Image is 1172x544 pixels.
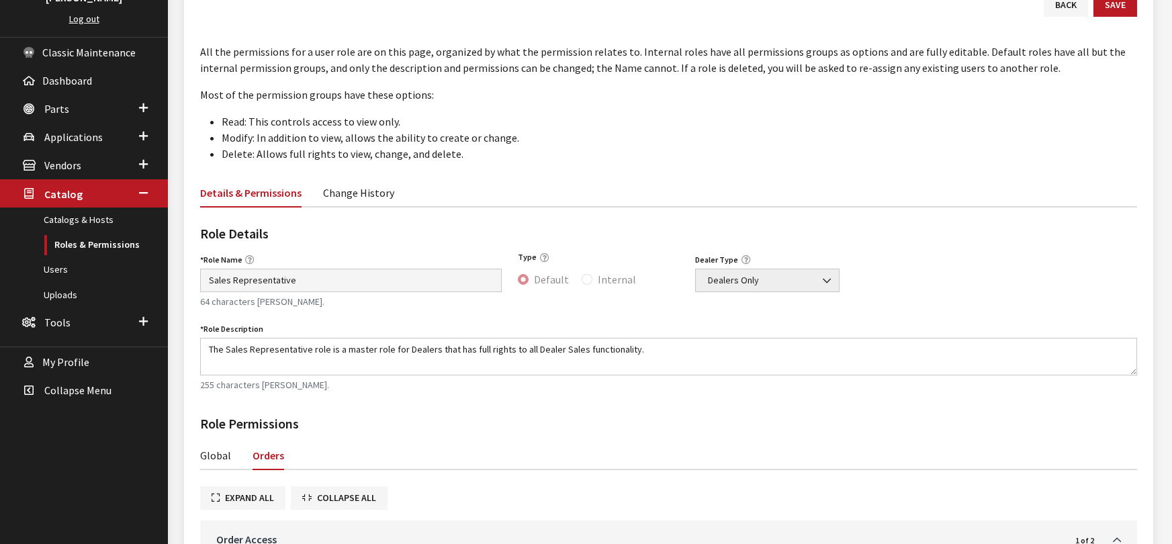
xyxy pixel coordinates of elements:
label: Dealer Type [695,254,738,266]
p: Most of the permission groups have these options: [200,87,1137,103]
span: Dealers Only [704,273,831,287]
span: Dashboard [42,74,92,87]
a: Global [200,441,231,469]
h2: Role Permissions [200,414,1137,434]
span: Parts [44,102,69,116]
span: My Profile [42,355,89,369]
span: Catalog [44,187,83,201]
a: Orders [253,441,284,470]
span: Applications [44,130,103,144]
input: e.g., Service Manager [200,269,502,292]
label: Default [534,271,569,287]
p: All the permissions for a user role are on this page, organized by what the permission relates to... [200,44,1137,76]
a: Change History [323,178,394,206]
span: Dealers Only [695,269,840,292]
a: Details & Permissions [200,178,302,208]
li: Delete: Allows full rights to view, change, and delete. [222,146,1137,162]
li: Modify: In addition to view, allows the ability to create or change. [222,130,1137,146]
small: 64 characters [PERSON_NAME]. [200,295,502,309]
span: Classic Maintenance [42,46,136,59]
label: Type [518,251,537,263]
label: Internal [598,271,636,287]
span: Vendors [44,159,81,173]
li: Read: This controls access to view only. [222,114,1137,130]
textarea: The Sales Representative role is a master role for Dealers that has full rights to all Dealer Sal... [200,338,1137,375]
small: 255 characters [PERSON_NAME]. [200,378,1137,392]
h2: Role Details [200,224,1137,244]
a: Log out [69,13,99,25]
label: Role Name [200,254,242,266]
span: Tools [44,316,71,329]
label: Role Description [200,323,263,335]
button: Expand All [200,486,285,510]
button: Collapse All [291,486,388,510]
span: Collapse Menu [44,383,111,397]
